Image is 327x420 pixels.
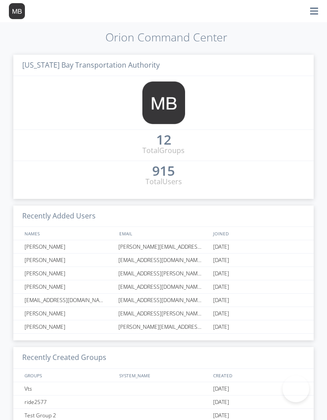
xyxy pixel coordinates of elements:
div: JOINED [211,227,306,240]
a: [PERSON_NAME][EMAIL_ADDRESS][PERSON_NAME][DOMAIN_NAME][DATE] [13,267,314,280]
div: EMAIL [117,227,211,240]
div: Total Users [145,177,182,187]
a: [EMAIL_ADDRESS][DOMAIN_NAME][EMAIL_ADDRESS][DOMAIN_NAME][DATE] [13,294,314,307]
a: 12 [156,135,171,145]
div: CREATED [211,369,306,382]
div: Total Groups [142,145,185,156]
div: [EMAIL_ADDRESS][DOMAIN_NAME] [22,294,116,307]
span: [DATE] [213,396,229,409]
span: [DATE] [213,254,229,267]
div: [EMAIL_ADDRESS][DOMAIN_NAME] [116,294,211,307]
div: [PERSON_NAME] [22,240,116,253]
div: 915 [152,166,175,175]
span: [DATE] [213,294,229,307]
span: [DATE] [213,240,229,254]
a: [PERSON_NAME][PERSON_NAME][EMAIL_ADDRESS][PERSON_NAME][DOMAIN_NAME][DATE] [13,240,314,254]
div: [EMAIL_ADDRESS][DOMAIN_NAME] [116,254,211,267]
div: [PERSON_NAME][EMAIL_ADDRESS][PERSON_NAME][DOMAIN_NAME] [116,240,211,253]
a: [PERSON_NAME][PERSON_NAME][EMAIL_ADDRESS][PERSON_NAME][DOMAIN_NAME][DATE] [13,320,314,334]
iframe: Toggle Customer Support [283,376,309,402]
div: [EMAIL_ADDRESS][DOMAIN_NAME] [116,280,211,293]
div: GROUPS [22,369,115,382]
img: 373638.png [9,3,25,19]
div: [PERSON_NAME] [22,307,116,320]
span: [DATE] [213,267,229,280]
div: [PERSON_NAME] [22,280,116,293]
div: ride2577 [22,396,116,408]
div: [PERSON_NAME] [22,320,116,333]
img: 373638.png [142,81,185,124]
h3: Recently Added Users [13,206,314,227]
span: [US_STATE] Bay Transportation Authority [22,60,160,70]
span: [DATE] [213,280,229,294]
div: [PERSON_NAME] [22,254,116,267]
a: ride2577[DATE] [13,396,314,409]
h3: Recently Created Groups [13,347,314,369]
h1: Orion Command Center [5,31,327,44]
img: icon-menu.svg [310,7,318,15]
div: Vts [22,382,116,395]
a: Vts[DATE] [13,382,314,396]
div: [PERSON_NAME][EMAIL_ADDRESS][PERSON_NAME][DOMAIN_NAME] [116,320,211,333]
span: [DATE] [213,320,229,334]
div: [PERSON_NAME] [22,267,116,280]
a: [PERSON_NAME][EMAIL_ADDRESS][DOMAIN_NAME][DATE] [13,280,314,294]
span: [DATE] [213,307,229,320]
a: 915 [152,166,175,177]
div: [EMAIL_ADDRESS][PERSON_NAME][DOMAIN_NAME] [116,307,211,320]
div: 12 [156,135,171,144]
a: [PERSON_NAME][EMAIL_ADDRESS][DOMAIN_NAME][DATE] [13,254,314,267]
a: [PERSON_NAME][EMAIL_ADDRESS][PERSON_NAME][DOMAIN_NAME][DATE] [13,307,314,320]
div: [EMAIL_ADDRESS][PERSON_NAME][DOMAIN_NAME] [116,267,211,280]
div: SYSTEM_NAME [117,369,211,382]
span: [DATE] [213,382,229,396]
div: NAMES [22,227,115,240]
